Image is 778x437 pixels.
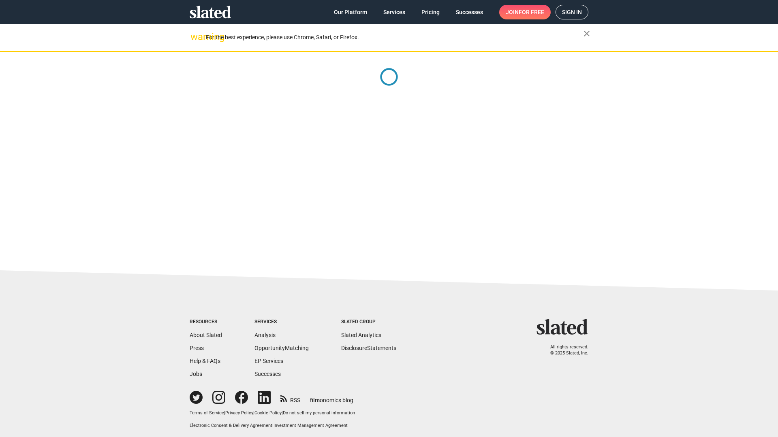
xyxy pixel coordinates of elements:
[334,5,367,19] span: Our Platform
[449,5,489,19] a: Successes
[341,332,381,338] a: Slated Analytics
[377,5,412,19] a: Services
[224,410,225,416] span: |
[421,5,440,19] span: Pricing
[190,410,224,416] a: Terms of Service
[190,32,200,42] mat-icon: warning
[310,397,320,403] span: film
[254,345,309,351] a: OpportunityMatching
[282,410,283,416] span: |
[542,344,588,356] p: All rights reserved. © 2025 Slated, Inc.
[190,345,204,351] a: Press
[254,319,309,325] div: Services
[519,5,544,19] span: for free
[272,423,274,428] span: |
[190,423,272,428] a: Electronic Consent & Delivery Agreement
[415,5,446,19] a: Pricing
[190,371,202,377] a: Jobs
[253,410,254,416] span: |
[190,332,222,338] a: About Slated
[274,423,348,428] a: Investment Management Agreement
[206,32,583,43] div: For the best experience, please use Chrome, Safari, or Firefox.
[254,371,281,377] a: Successes
[556,5,588,19] a: Sign in
[456,5,483,19] span: Successes
[254,358,283,364] a: EP Services
[225,410,253,416] a: Privacy Policy
[562,5,582,19] span: Sign in
[383,5,405,19] span: Services
[341,345,396,351] a: DisclosureStatements
[283,410,355,416] button: Do not sell my personal information
[506,5,544,19] span: Join
[582,29,592,38] mat-icon: close
[254,332,276,338] a: Analysis
[190,319,222,325] div: Resources
[310,390,353,404] a: filmonomics blog
[327,5,374,19] a: Our Platform
[280,392,300,404] a: RSS
[341,319,396,325] div: Slated Group
[254,410,282,416] a: Cookie Policy
[190,358,220,364] a: Help & FAQs
[499,5,551,19] a: Joinfor free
